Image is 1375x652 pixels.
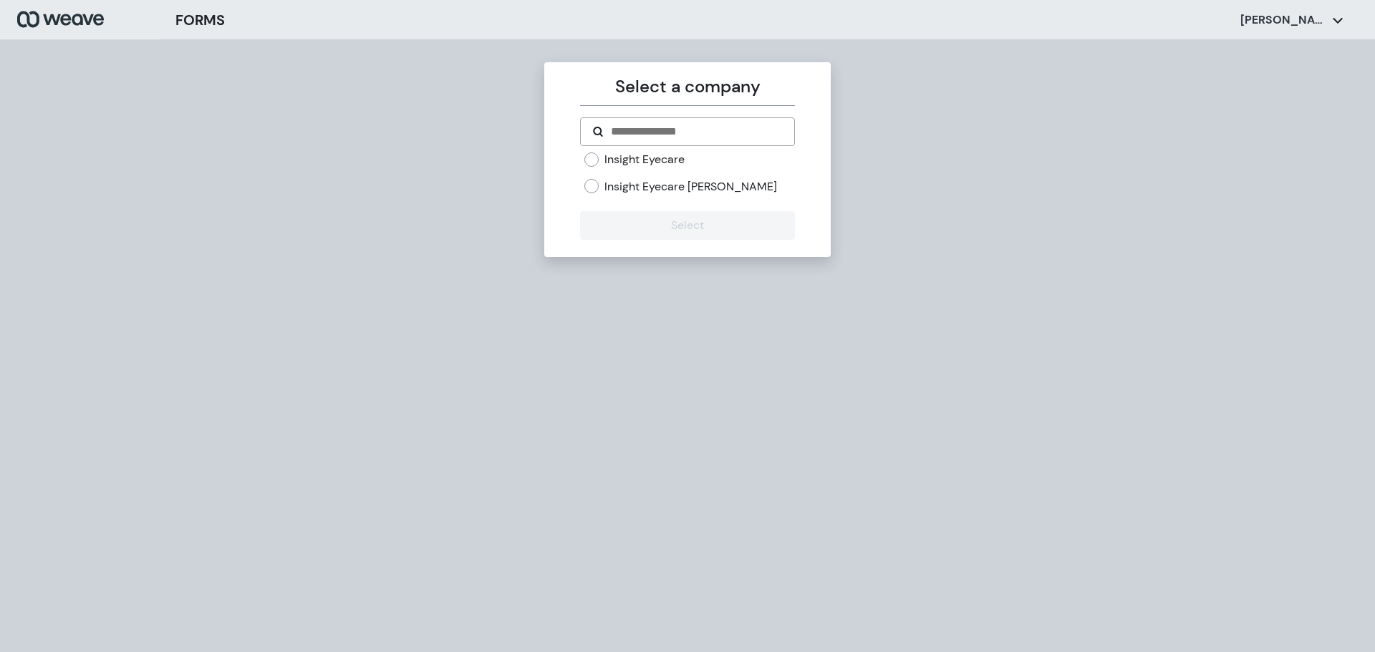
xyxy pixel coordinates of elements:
[580,211,794,240] button: Select
[609,123,782,140] input: Search
[1240,12,1326,28] p: [PERSON_NAME]
[604,152,685,167] label: Insight Eyecare
[604,179,777,195] label: Insight Eyecare [PERSON_NAME]
[175,9,225,31] h3: FORMS
[580,74,794,99] p: Select a company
